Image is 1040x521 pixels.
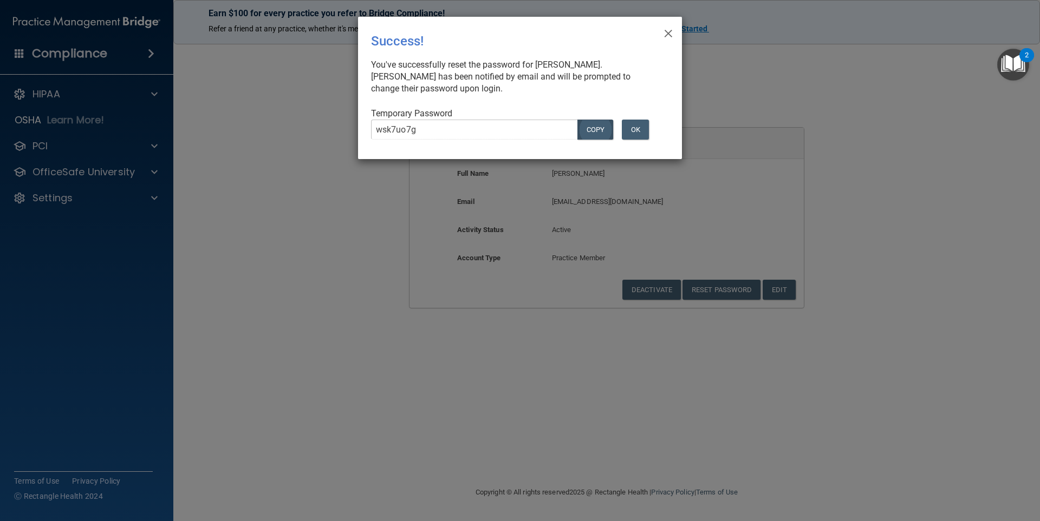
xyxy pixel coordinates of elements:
span: Temporary Password [371,108,452,118]
div: 2 [1025,55,1029,69]
button: COPY [577,120,613,140]
div: You've successfully reset the password for [PERSON_NAME]. [PERSON_NAME] has been notified by emai... [371,59,660,95]
span: × [664,21,673,43]
div: Success! [371,25,625,57]
button: Open Resource Center, 2 new notifications [997,49,1029,81]
button: OK [622,120,649,140]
